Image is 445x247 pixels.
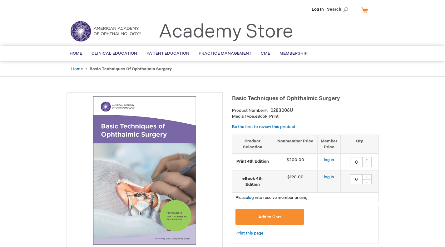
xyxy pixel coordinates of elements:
[362,179,372,184] div: -
[341,135,378,153] th: Qty
[324,157,334,162] a: log in
[327,3,351,16] span: Search
[258,215,281,220] span: Add to Cart
[232,124,295,129] a: Be the first to review this product
[146,51,189,56] span: Patient Education
[273,135,318,153] th: Nonmember Price
[70,96,219,245] img: Basic Techniques of Ophthalmic Surgery
[91,51,137,56] span: Clinical Education
[261,51,270,56] span: CME
[232,114,255,119] strong: Media Type:
[279,51,308,56] span: Membership
[248,195,258,200] a: log in
[324,175,334,180] a: log in
[70,51,82,56] span: Home
[235,159,270,165] strong: Print 4th Edition
[270,107,293,114] div: 0283006U
[232,95,340,102] span: Basic Techniques of Ophthalmic Surgery
[71,67,83,72] a: Home
[350,174,363,184] input: Qty
[159,21,293,43] a: Academy Store
[232,108,268,113] strong: Product Number
[312,7,324,12] a: Log In
[318,135,341,153] th: Member Price
[235,209,304,225] button: Add to Cart
[90,67,172,72] strong: Basic Techniques of Ophthalmic Surgery
[232,135,273,153] th: Product Selection
[362,174,372,180] div: +
[350,157,363,167] input: Qty
[362,162,372,167] div: -
[273,171,318,193] td: $190.00
[235,195,308,200] span: Please to receive member pricing
[362,157,372,162] div: +
[232,114,379,120] p: eBook, Print
[235,230,263,237] a: Print this page
[273,154,318,171] td: $200.00
[199,51,251,56] span: Practice Management
[235,176,270,187] strong: eBook 4th Edition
